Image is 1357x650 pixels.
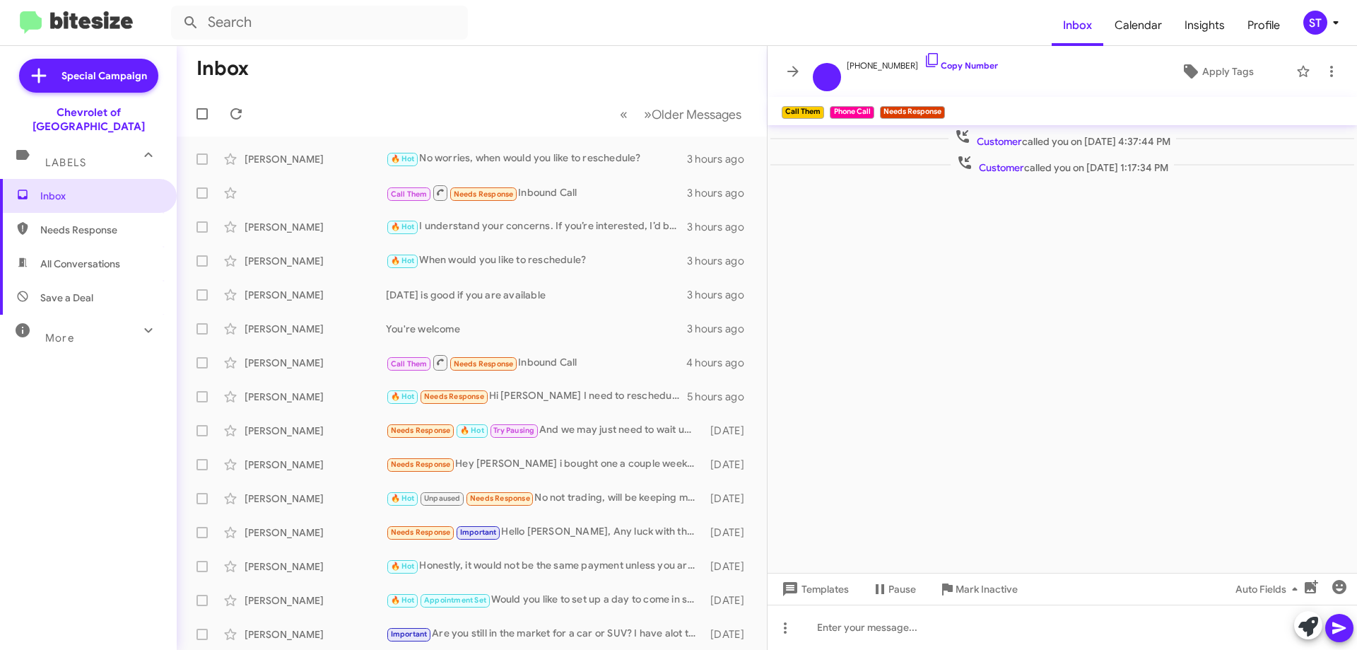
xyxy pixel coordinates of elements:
[171,6,468,40] input: Search
[245,424,386,438] div: [PERSON_NAME]
[493,426,534,435] span: Try Pausing
[460,426,484,435] span: 🔥 Hot
[391,460,451,469] span: Needs Response
[424,392,484,401] span: Needs Response
[386,219,687,235] div: I understand your concerns. If you’re interested, I’d be happy to discuss options for buying your...
[687,254,756,268] div: 3 hours ago
[386,422,703,439] div: And we may just need to wait until its paid off before coming to see you guys. We understand that.
[1224,576,1315,602] button: Auto Fields
[386,322,687,336] div: You're welcome
[386,626,703,642] div: Are you still in the market for a car or SUV? I have alot to chose from
[45,156,86,169] span: Labels
[40,257,120,271] span: All Conversations
[1052,5,1103,46] a: Inbox
[454,359,514,368] span: Needs Response
[386,354,686,371] div: Inbound Call
[391,256,415,265] span: 🔥 Hot
[391,562,415,571] span: 🔥 Hot
[1103,5,1173,46] a: Calendar
[391,596,415,605] span: 🔥 Hot
[391,494,415,503] span: 🔥 Hot
[40,189,160,203] span: Inbox
[703,526,756,540] div: [DATE]
[687,390,756,404] div: 5 hours ago
[703,458,756,472] div: [DATE]
[703,593,756,608] div: [DATE]
[61,69,147,83] span: Special Campaign
[386,490,703,506] div: No not trading, will be keeping my current vehicle
[620,105,628,123] span: «
[830,106,874,119] small: Phone Call
[779,576,849,602] span: Templates
[703,559,756,574] div: [DATE]
[703,627,756,642] div: [DATE]
[977,135,1022,148] span: Customer
[888,576,916,602] span: Pause
[386,558,703,574] div: Honestly, it would not be the same payment unless you are putting a good amount down
[1236,5,1291,46] a: Profile
[196,57,249,80] h1: Inbox
[245,254,386,268] div: [PERSON_NAME]
[245,288,386,302] div: [PERSON_NAME]
[652,107,741,122] span: Older Messages
[1173,5,1236,46] a: Insights
[245,458,386,472] div: [PERSON_NAME]
[703,424,756,438] div: [DATE]
[979,161,1024,174] span: Customer
[386,524,703,540] div: Hello [PERSON_NAME], Any luck with the suburban or follow up?
[245,526,386,540] div: [PERSON_NAME]
[424,596,486,605] span: Appointment Set
[782,106,824,119] small: Call Them
[245,356,386,370] div: [PERSON_NAME]
[1144,59,1289,84] button: Apply Tags
[245,220,386,234] div: [PERSON_NAME]
[611,100,636,129] button: Previous
[40,291,93,305] span: Save a Deal
[245,390,386,404] div: [PERSON_NAME]
[880,106,945,119] small: Needs Response
[768,576,860,602] button: Templates
[687,152,756,166] div: 3 hours ago
[245,152,386,166] div: [PERSON_NAME]
[460,528,497,537] span: Important
[687,186,756,200] div: 3 hours ago
[951,154,1174,175] span: called you on [DATE] 1:17:34 PM
[245,593,386,608] div: [PERSON_NAME]
[687,322,756,336] div: 3 hours ago
[19,59,158,93] a: Special Campaign
[386,456,703,472] div: Hey [PERSON_NAME] i bought one a couple weeks ago thank you!
[386,184,687,202] div: Inbound Call
[1303,11,1327,35] div: ST
[948,128,1176,149] span: called you on [DATE] 4:37:44 PM
[245,322,386,336] div: [PERSON_NAME]
[391,154,415,163] span: 🔥 Hot
[391,392,415,401] span: 🔥 Hot
[644,105,652,123] span: »
[45,332,74,344] span: More
[391,222,415,231] span: 🔥 Hot
[612,100,750,129] nav: Page navigation example
[245,559,386,574] div: [PERSON_NAME]
[956,576,1018,602] span: Mark Inactive
[391,190,428,199] span: Call Them
[924,60,998,71] a: Copy Number
[687,220,756,234] div: 3 hours ago
[386,253,687,269] div: When would you like to reschedule?
[386,388,687,405] div: Hi [PERSON_NAME] I need to reschedule that appt
[1235,576,1303,602] span: Auto Fields
[391,528,451,537] span: Needs Response
[686,356,756,370] div: 4 hours ago
[245,492,386,506] div: [PERSON_NAME]
[860,576,927,602] button: Pause
[847,52,998,73] span: [PHONE_NUMBER]
[386,592,703,608] div: Would you like to set up a day to come in so we can help you in that manner?
[391,426,451,435] span: Needs Response
[687,288,756,302] div: 3 hours ago
[391,629,428,639] span: Important
[245,627,386,642] div: [PERSON_NAME]
[470,494,530,503] span: Needs Response
[391,359,428,368] span: Call Them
